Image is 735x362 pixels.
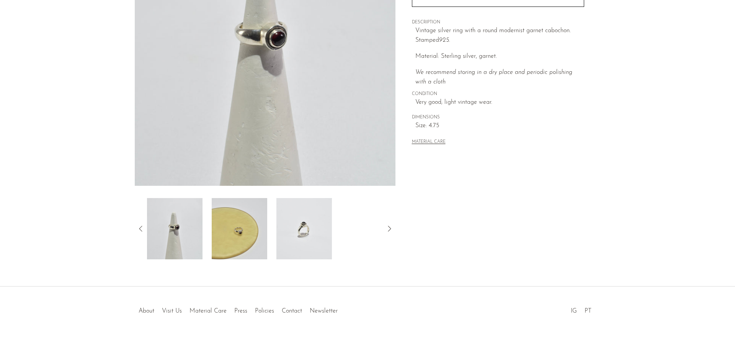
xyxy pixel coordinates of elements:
em: 925. [439,37,450,43]
span: DESCRIPTION [412,19,584,26]
p: Material: Sterling silver, garnet. [415,52,584,62]
a: Contact [282,308,302,314]
a: Policies [255,308,274,314]
img: Round Garnet Ring [276,198,332,259]
i: We recommend storing in a dry place and periodic polishing with a cloth [415,69,572,85]
span: Size: 4.75 [415,121,584,131]
ul: Social Medias [567,302,595,316]
button: MATERIAL CARE [412,139,446,145]
span: CONDITION [412,91,584,98]
a: Press [234,308,247,314]
img: Round Garnet Ring [147,198,203,259]
img: Round Garnet Ring [212,198,267,259]
a: About [139,308,154,314]
p: Vintage silver ring with a round modernist garnet cabochon. Stamped [415,26,584,46]
a: IG [571,308,577,314]
a: Visit Us [162,308,182,314]
span: Very good; light vintage wear. [415,98,584,108]
ul: Quick links [135,302,341,316]
span: DIMENSIONS [412,114,584,121]
a: Material Care [189,308,227,314]
a: PT [585,308,591,314]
